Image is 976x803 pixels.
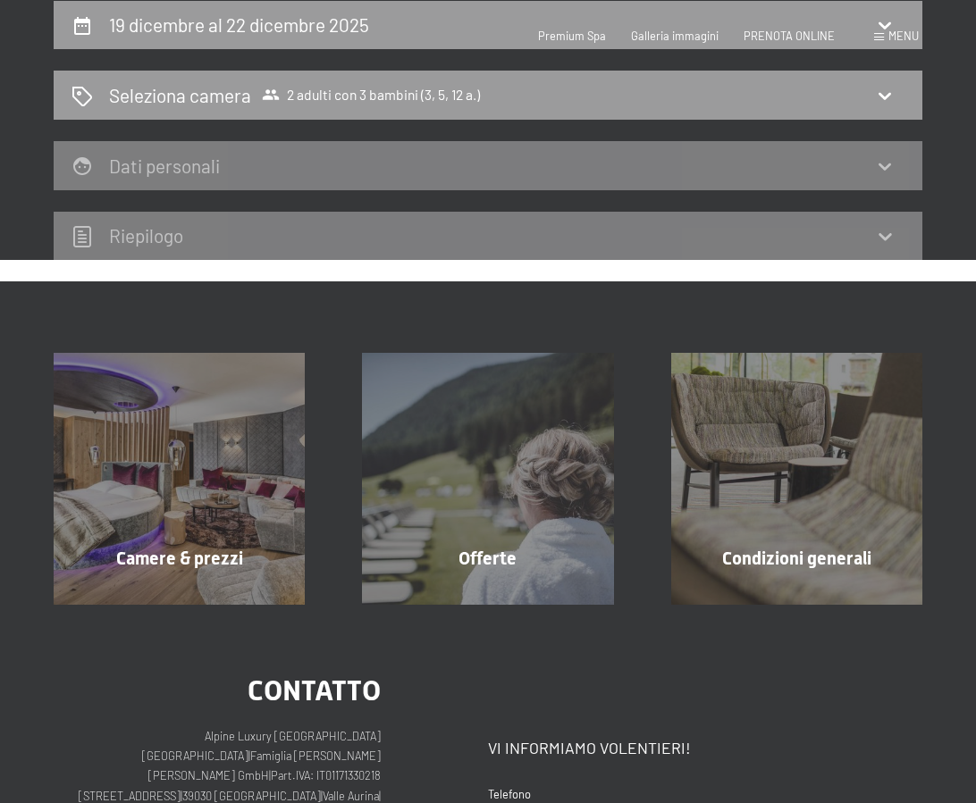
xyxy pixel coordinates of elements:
[722,548,871,569] span: Condizioni generali
[262,86,480,104] span: 2 adulti con 3 bambini (3, 5, 12 a.)
[321,789,323,803] span: |
[109,224,183,247] h2: Riepilogo
[269,768,271,782] span: |
[109,155,220,177] h2: Dati personali
[248,749,250,763] span: |
[888,29,919,43] span: Menu
[109,13,369,36] h2: 19 dicembre al 22 dicembre 2025
[488,787,531,801] span: Telefono
[109,82,251,108] h2: Seleziona camera
[116,548,243,569] span: Camere & prezzi
[459,548,517,569] span: Offerte
[538,29,606,43] a: Premium Spa
[333,353,642,604] a: Vacanze in Trentino Alto Adige all'Hotel Schwarzenstein Offerte
[488,738,691,757] span: Vi informiamo volentieri!
[248,673,381,707] span: Contatto
[631,29,719,43] a: Galleria immagini
[25,353,333,604] a: Vacanze in Trentino Alto Adige all'Hotel Schwarzenstein Camere & prezzi
[181,789,182,803] span: |
[744,29,835,43] a: PRENOTA ONLINE
[379,789,381,803] span: |
[643,353,951,604] a: Vacanze in Trentino Alto Adige all'Hotel Schwarzenstein Condizioni generali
